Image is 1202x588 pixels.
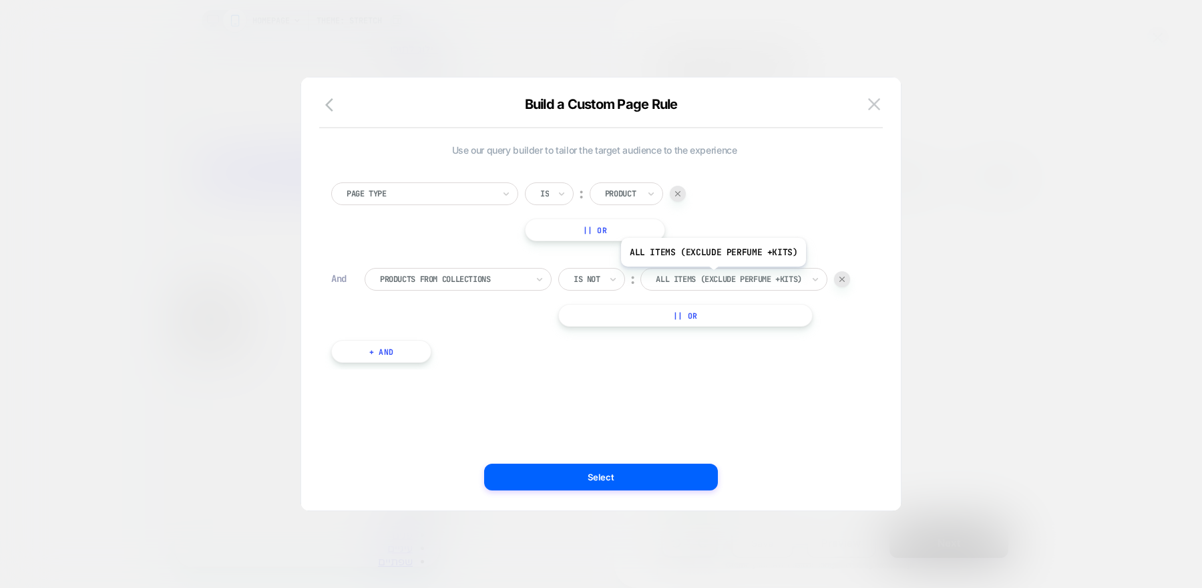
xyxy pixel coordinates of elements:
span: הבא [241,89,259,100]
span: Build a Custom Page Rule [525,96,678,112]
a: שפתיים [203,512,238,526]
button: || Or [525,218,665,241]
button: תפריט [229,436,264,462]
span: הקודם [234,15,259,26]
span: N.M. NOFAR MOR LTD [29,116,264,141]
img: close [868,98,880,110]
a: עיניים [212,499,238,512]
img: end [675,191,680,196]
button: הבא [229,87,264,102]
button: || Or [558,304,813,327]
a: פנים [217,486,238,499]
button: הקודם [222,13,264,28]
img: end [839,277,845,282]
a: גבות [216,472,238,486]
button: Select [484,464,718,490]
span: תפריט [234,438,259,449]
span: Menu [234,449,259,460]
span: Use our query builder to tailor the target audience to the experience [331,144,857,156]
